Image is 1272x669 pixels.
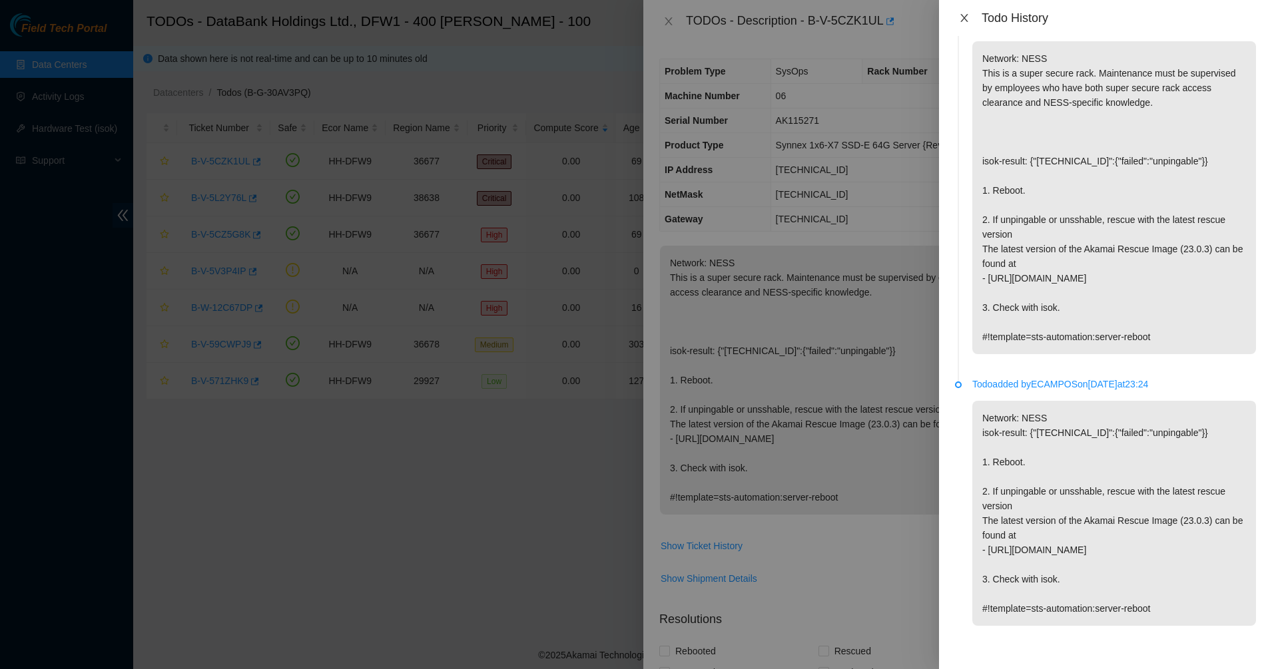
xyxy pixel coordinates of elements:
[955,12,974,25] button: Close
[972,377,1256,391] p: Todo added by ECAMPOS on [DATE] at 23:24
[959,13,970,23] span: close
[982,11,1256,25] div: Todo History
[972,401,1256,626] p: Network: NESS isok-result: {"[TECHNICAL_ID]":{"failed":"unpingable"}} 1. Reboot. 2. If unpingable...
[972,41,1256,354] p: Network: NESS This is a super secure rack. Maintenance must be supervised by employees who have b...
